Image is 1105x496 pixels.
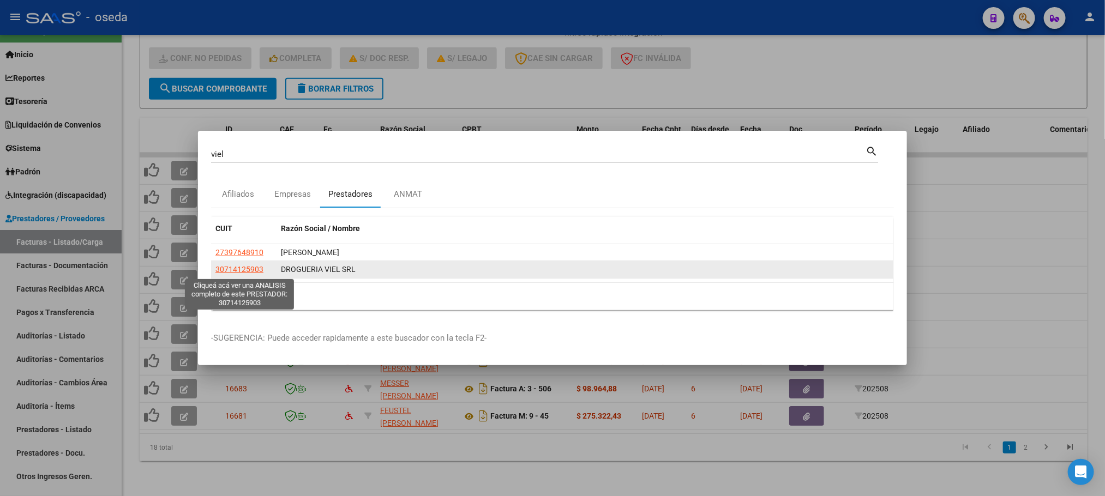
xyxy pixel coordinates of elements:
p: -SUGERENCIA: Puede acceder rapidamente a este buscador con la tecla F2- [211,332,894,344]
span: Razón Social / Nombre [281,224,360,233]
mat-icon: search [866,144,878,157]
datatable-header-cell: CUIT [211,217,277,240]
div: ANMAT [394,188,422,201]
div: [PERSON_NAME] [281,246,889,259]
span: CUIT [215,224,232,233]
div: 2 total [211,283,894,310]
span: 27397648910 [215,248,263,257]
div: Prestadores [328,188,373,201]
div: Empresas [275,188,311,201]
datatable-header-cell: Razón Social / Nombre [277,217,893,240]
div: Afiliados [223,188,255,201]
span: 30714125903 [215,265,263,274]
div: DROGUERIA VIEL SRL [281,263,889,276]
div: Open Intercom Messenger [1068,459,1094,485]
